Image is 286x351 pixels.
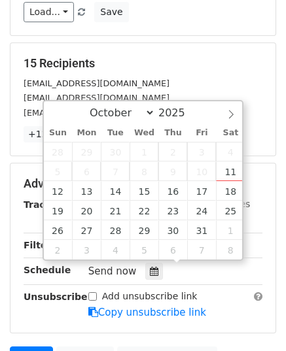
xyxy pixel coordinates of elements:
[24,292,88,302] strong: Unsubscribe
[101,240,130,259] span: November 4, 2025
[187,220,216,240] span: October 31, 2025
[72,181,101,201] span: October 13, 2025
[94,2,128,22] button: Save
[24,78,170,88] small: [EMAIL_ADDRESS][DOMAIN_NAME]
[155,107,202,119] input: Year
[44,201,73,220] span: October 19, 2025
[158,240,187,259] span: November 6, 2025
[158,220,187,240] span: October 30, 2025
[88,265,137,277] span: Send now
[72,142,101,161] span: September 29, 2025
[44,161,73,181] span: October 5, 2025
[24,93,170,103] small: [EMAIL_ADDRESS][DOMAIN_NAME]
[24,2,74,22] a: Load...
[187,201,216,220] span: October 24, 2025
[101,220,130,240] span: October 28, 2025
[72,161,101,181] span: October 6, 2025
[216,181,245,201] span: October 18, 2025
[24,176,262,191] h5: Advanced
[101,201,130,220] span: October 21, 2025
[158,142,187,161] span: October 2, 2025
[24,240,57,250] strong: Filters
[24,199,67,210] strong: Tracking
[130,220,158,240] span: October 29, 2025
[187,142,216,161] span: October 3, 2025
[130,161,158,181] span: October 8, 2025
[44,240,73,259] span: November 2, 2025
[101,142,130,161] span: September 30, 2025
[187,240,216,259] span: November 7, 2025
[24,108,170,118] small: [EMAIL_ADDRESS][DOMAIN_NAME]
[130,240,158,259] span: November 5, 2025
[216,129,245,137] span: Sat
[130,142,158,161] span: October 1, 2025
[102,290,198,303] label: Add unsubscribe link
[216,161,245,181] span: October 11, 2025
[24,265,71,275] strong: Schedule
[44,181,73,201] span: October 12, 2025
[72,201,101,220] span: October 20, 2025
[44,129,73,137] span: Sun
[216,142,245,161] span: October 4, 2025
[101,161,130,181] span: October 7, 2025
[187,161,216,181] span: October 10, 2025
[158,129,187,137] span: Thu
[101,181,130,201] span: October 14, 2025
[216,220,245,240] span: November 1, 2025
[158,201,187,220] span: October 23, 2025
[24,126,79,142] a: +12 more
[216,201,245,220] span: October 25, 2025
[44,142,73,161] span: September 28, 2025
[72,220,101,240] span: October 27, 2025
[158,161,187,181] span: October 9, 2025
[187,181,216,201] span: October 17, 2025
[72,129,101,137] span: Mon
[216,240,245,259] span: November 8, 2025
[101,129,130,137] span: Tue
[130,201,158,220] span: October 22, 2025
[24,56,262,71] h5: 15 Recipients
[221,288,286,351] iframe: Chat Widget
[158,181,187,201] span: October 16, 2025
[88,307,206,318] a: Copy unsubscribe link
[187,129,216,137] span: Fri
[130,129,158,137] span: Wed
[72,240,101,259] span: November 3, 2025
[44,220,73,240] span: October 26, 2025
[130,181,158,201] span: October 15, 2025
